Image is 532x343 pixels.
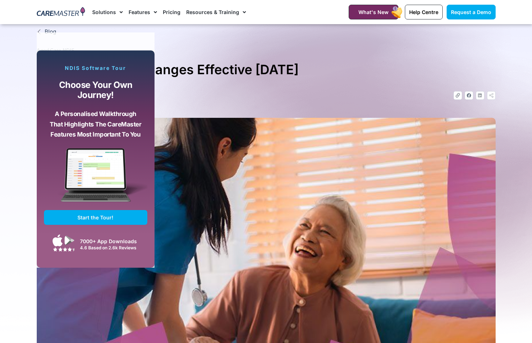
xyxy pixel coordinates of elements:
p: Choose your own journey! [49,80,142,101]
img: Google Play Store App Review Stars [53,247,75,251]
h1: SCHADS Award Changes Effective [DATE] [37,59,496,80]
a: What's New [349,5,398,19]
p: A personalised walkthrough that highlights the CareMaster features most important to you [49,109,142,140]
span: Start the Tour! [77,214,113,220]
img: CareMaster Logo [37,7,85,18]
p: NDIS Software Tour [44,65,148,71]
div: 7000+ App Downloads [80,237,144,245]
span: Blog [43,28,56,36]
span: What's New [358,9,389,15]
a: Help Centre [405,5,443,19]
img: Apple App Store Icon [53,234,63,246]
span: Help Centre [409,9,438,15]
a: Blog [37,28,496,36]
span: Request a Demo [451,9,491,15]
img: CareMaster Software Mockup on Screen [44,148,148,210]
a: Start the Tour! [44,210,148,225]
a: Request a Demo [447,5,496,19]
div: 4.6 Based on 2.6k Reviews [80,245,144,250]
img: Google Play App Icon [64,235,75,246]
